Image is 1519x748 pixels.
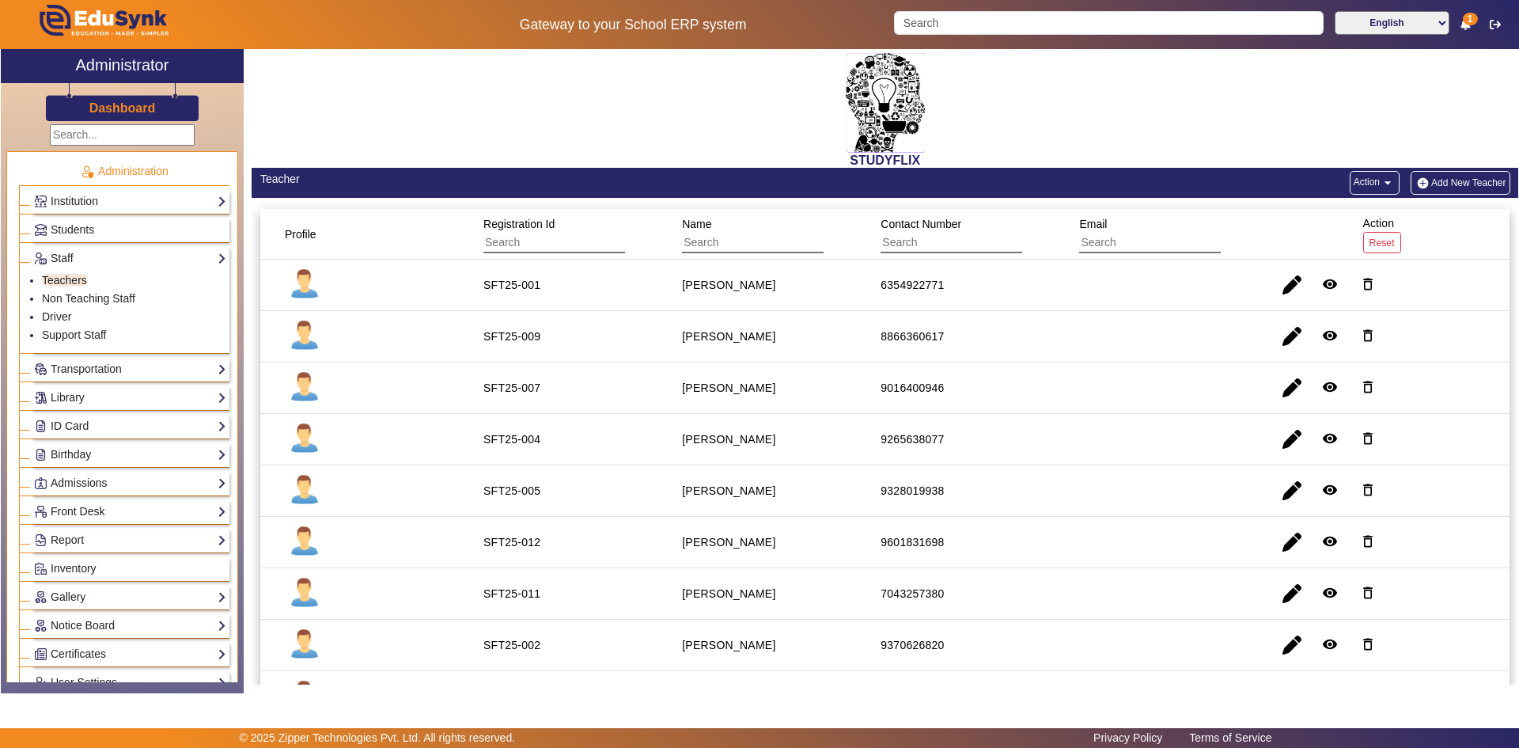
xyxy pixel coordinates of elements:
[881,218,961,230] span: Contact Number
[1322,533,1338,549] mat-icon: remove_red_eye
[42,328,106,341] a: Support Staff
[682,279,775,291] staff-with-status: [PERSON_NAME]
[1380,175,1396,191] mat-icon: arrow_drop_down
[483,380,540,396] div: SFT25-007
[682,536,775,549] staff-with-status: [PERSON_NAME]
[80,165,94,179] img: Administration.png
[483,328,540,344] div: SFT25-009
[1360,276,1376,292] mat-icon: delete_outline
[682,484,775,497] staff-with-status: [PERSON_NAME]
[50,124,195,146] input: Search...
[388,17,877,33] h5: Gateway to your School ERP system
[285,368,324,408] img: profile.png
[1360,379,1376,395] mat-icon: delete_outline
[35,224,47,236] img: Students.png
[42,292,135,305] a: Non Teaching Staff
[1415,177,1431,190] img: add-new-student.png
[682,382,775,394] staff-with-status: [PERSON_NAME]
[285,625,324,665] img: profile.png
[483,534,540,550] div: SFT25-012
[1360,636,1376,652] mat-icon: delete_outline
[1322,636,1338,652] mat-icon: remove_red_eye
[682,330,775,343] staff-with-status: [PERSON_NAME]
[1360,482,1376,498] mat-icon: delete_outline
[34,560,226,578] a: Inventory
[1350,171,1400,195] button: Action
[1358,209,1407,259] div: Action
[76,55,169,74] h2: Administrator
[682,233,824,253] input: Search
[285,677,324,716] img: profile.png
[1360,533,1376,549] mat-icon: delete_outline
[682,433,775,446] staff-with-status: [PERSON_NAME]
[682,218,711,230] span: Name
[1463,13,1478,25] span: 1
[478,210,645,259] div: Registration Id
[483,637,540,653] div: SFT25-002
[881,534,944,550] div: 9601831698
[1085,727,1170,748] a: Privacy Policy
[1322,276,1338,292] mat-icon: remove_red_eye
[1322,431,1338,446] mat-icon: remove_red_eye
[285,522,324,562] img: profile.png
[1079,218,1107,230] span: Email
[1322,585,1338,601] mat-icon: remove_red_eye
[1079,233,1221,253] input: Search
[89,100,157,116] a: Dashboard
[35,563,47,575] img: Inventory.png
[1360,585,1376,601] mat-icon: delete_outline
[881,380,944,396] div: 9016400946
[51,223,94,236] span: Students
[483,586,540,602] div: SFT25-011
[51,562,97,575] span: Inventory
[1181,727,1279,748] a: Terms of Service
[1360,328,1376,344] mat-icon: delete_outline
[1322,482,1338,498] mat-icon: remove_red_eye
[881,586,944,602] div: 7043257380
[1322,328,1338,344] mat-icon: remove_red_eye
[19,163,229,180] p: Administration
[285,420,324,459] img: profile.png
[483,277,540,293] div: SFT25-001
[252,153,1518,168] h2: STUDYFLIX
[682,639,775,651] staff-with-status: [PERSON_NAME]
[881,431,944,447] div: 9265638077
[89,101,156,116] h3: Dashboard
[1360,431,1376,446] mat-icon: delete_outline
[1074,210,1241,259] div: Email
[34,221,226,239] a: Students
[483,233,625,253] input: Search
[285,317,324,356] img: profile.png
[881,328,944,344] div: 8866360617
[1322,379,1338,395] mat-icon: remove_red_eye
[875,210,1042,259] div: Contact Number
[240,730,516,746] p: © 2025 Zipper Technologies Pvt. Ltd. All rights reserved.
[1363,232,1401,253] button: Reset
[42,310,71,323] a: Driver
[682,587,775,600] staff-with-status: [PERSON_NAME]
[285,471,324,511] img: profile.png
[1,49,244,83] a: Administrator
[894,11,1323,35] input: Search
[881,233,1022,253] input: Search
[881,277,944,293] div: 6354922771
[42,274,87,287] a: Teachers
[285,228,316,241] span: Profile
[285,574,324,613] img: profile.png
[1411,171,1510,195] button: Add New Teacher
[676,210,843,259] div: Name
[285,265,324,305] img: profile.png
[279,220,336,249] div: Profile
[483,218,555,230] span: Registration Id
[881,637,944,653] div: 9370626820
[483,431,540,447] div: SFT25-004
[881,483,944,499] div: 9328019938
[846,53,925,153] img: 2da83ddf-6089-4dce-a9e2-416746467bdd
[483,483,540,499] div: SFT25-005
[260,171,877,188] div: Teacher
